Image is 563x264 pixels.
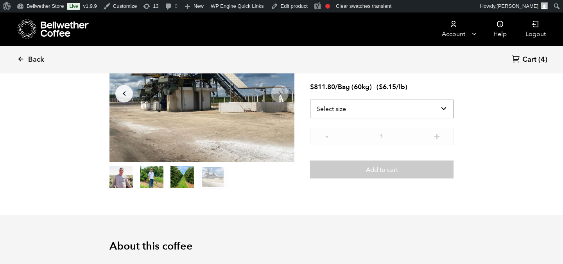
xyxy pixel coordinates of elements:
a: Logout [516,12,555,46]
span: ( ) [377,82,407,91]
span: [PERSON_NAME] [497,3,538,9]
div: Focus keyphrase not set [325,4,330,9]
span: $ [310,82,314,91]
span: (4) [538,55,547,64]
a: Cart (4) [512,55,547,65]
bdi: 6.15 [379,82,396,91]
button: + [432,132,442,139]
a: Help [484,12,516,46]
span: Bag (60kg) [338,82,372,91]
a: Live [67,3,80,10]
span: /lb [396,82,405,91]
button: - [322,132,332,139]
button: Add to cart [310,161,454,178]
span: $ [379,82,383,91]
bdi: 811.80 [310,82,335,91]
span: Back [28,55,44,64]
span: / [335,82,338,91]
span: Cart [522,55,536,64]
h2: About this coffee [109,240,454,253]
a: Account [429,12,477,46]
